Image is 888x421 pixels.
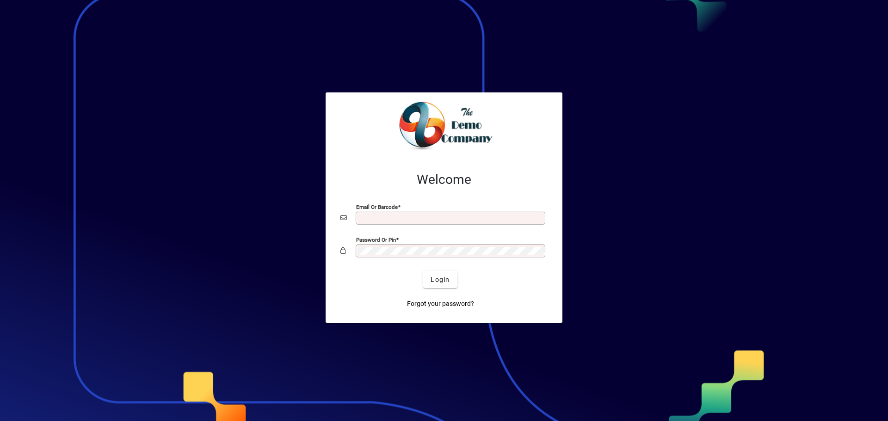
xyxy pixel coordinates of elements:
a: Forgot your password? [403,295,478,312]
mat-label: Password or Pin [356,237,396,243]
span: Forgot your password? [407,299,474,309]
span: Login [431,275,450,285]
mat-label: Email or Barcode [356,204,398,210]
h2: Welcome [340,172,548,188]
button: Login [423,271,457,288]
